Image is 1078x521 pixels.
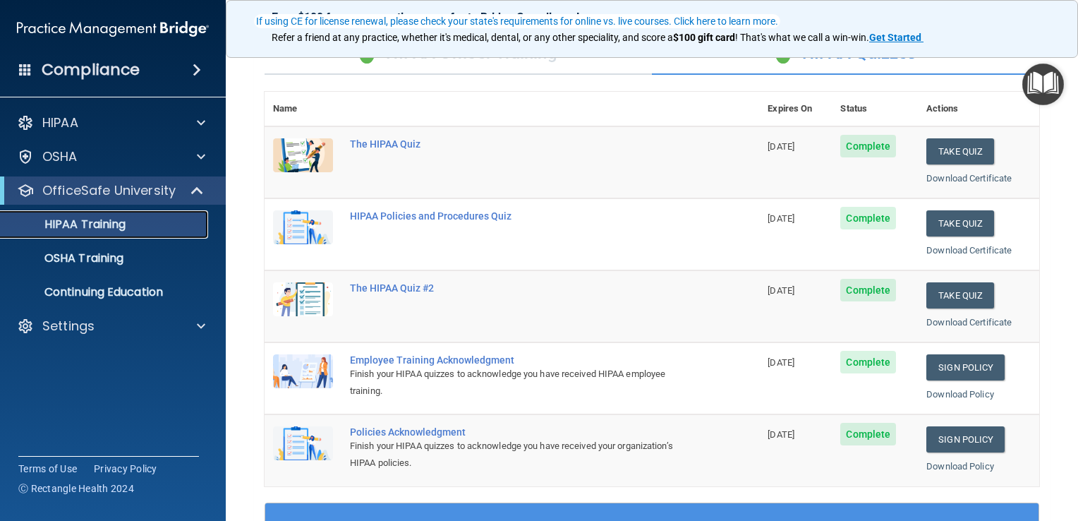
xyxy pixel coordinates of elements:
[18,481,134,496] span: Ⓒ Rectangle Health 2024
[350,210,689,222] div: HIPAA Policies and Procedures Quiz
[926,138,994,164] button: Take Quiz
[42,148,78,165] p: OSHA
[775,42,791,64] span: ✓
[768,213,794,224] span: [DATE]
[768,357,794,368] span: [DATE]
[42,60,140,80] h4: Compliance
[768,429,794,440] span: [DATE]
[673,32,735,43] strong: $100 gift card
[840,207,896,229] span: Complete
[350,426,689,438] div: Policies Acknowledgment
[9,285,202,299] p: Continuing Education
[17,148,205,165] a: OSHA
[926,426,1005,453] a: Sign Policy
[42,114,78,131] p: HIPAA
[254,14,780,28] button: If using CE for license renewal, please check your state's requirements for online vs. live cours...
[759,92,832,126] th: Expires On
[869,32,921,43] strong: Get Started
[840,279,896,301] span: Complete
[926,282,994,309] button: Take Quiz
[918,92,1039,126] th: Actions
[17,318,205,335] a: Settings
[768,141,794,152] span: [DATE]
[17,15,209,43] img: PMB logo
[926,389,994,400] a: Download Policy
[272,32,673,43] span: Refer a friend at any practice, whether it's medical, dental, or any other speciality, and score a
[926,317,1012,328] a: Download Certificate
[350,354,689,366] div: Employee Training Acknowledgment
[265,92,341,126] th: Name
[42,182,176,199] p: OfficeSafe University
[350,138,689,150] div: The HIPAA Quiz
[17,114,205,131] a: HIPAA
[869,32,923,43] a: Get Started
[18,462,77,476] a: Terms of Use
[17,182,205,199] a: OfficeSafe University
[926,461,994,472] a: Download Policy
[840,351,896,373] span: Complete
[926,173,1012,184] a: Download Certificate
[350,438,689,472] div: Finish your HIPAA quizzes to acknowledge you have received your organization’s HIPAA policies.
[832,92,918,126] th: Status
[1022,64,1064,105] button: Open Resource Center
[350,366,689,400] div: Finish your HIPAA quizzes to acknowledge you have received HIPAA employee training.
[359,42,375,64] span: ✓
[9,217,126,232] p: HIPAA Training
[9,251,123,265] p: OSHA Training
[42,318,95,335] p: Settings
[840,423,896,445] span: Complete
[272,11,1032,24] p: Earn $100 for every practice you refer to Bridge Compliance!
[94,462,157,476] a: Privacy Policy
[768,285,794,296] span: [DATE]
[840,135,896,157] span: Complete
[735,32,869,43] span: ! That's what we call a win-win.
[350,282,689,294] div: The HIPAA Quiz #2
[926,245,1012,256] a: Download Certificate
[256,16,778,26] div: If using CE for license renewal, please check your state's requirements for online vs. live cours...
[926,210,994,236] button: Take Quiz
[926,354,1005,381] a: Sign Policy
